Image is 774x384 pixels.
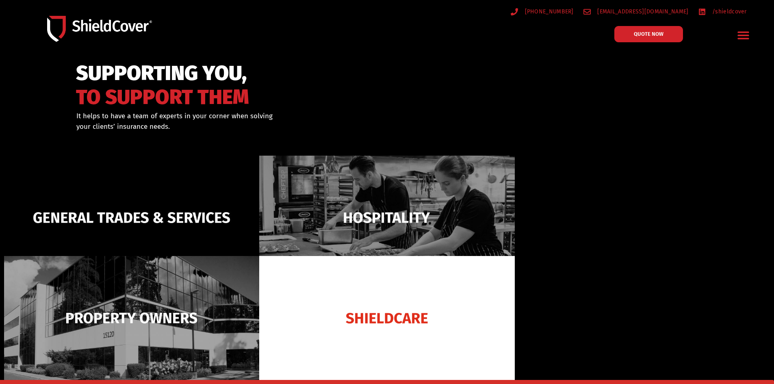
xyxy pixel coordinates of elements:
span: QUOTE NOW [634,31,663,37]
a: [PHONE_NUMBER] [511,7,574,17]
a: [EMAIL_ADDRESS][DOMAIN_NAME] [583,7,689,17]
a: QUOTE NOW [614,26,683,42]
p: your clients’ insurance needs. [76,121,429,132]
div: It helps to have a team of experts in your corner when solving [76,111,429,132]
img: Shield-Cover-Underwriting-Australia-logo-full [47,16,152,41]
a: /shieldcover [698,7,747,17]
span: [PHONE_NUMBER] [523,7,574,17]
span: /shieldcover [710,7,747,17]
span: SUPPORTING YOU, [76,65,249,82]
span: [EMAIL_ADDRESS][DOMAIN_NAME] [595,7,688,17]
div: Menu Toggle [734,26,753,45]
